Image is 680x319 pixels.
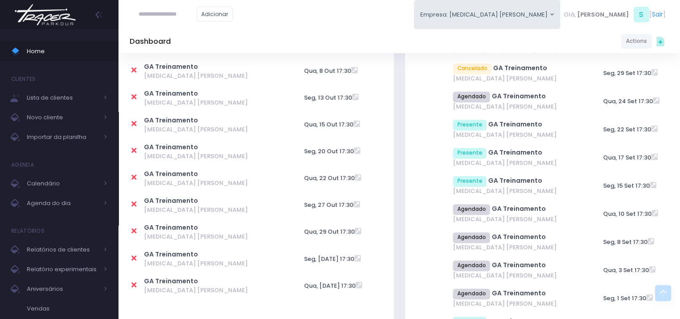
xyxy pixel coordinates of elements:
a: GA Treinamento [144,169,198,178]
a: GA Treinamento [493,63,547,72]
span: Calendário [27,178,98,189]
span: Qua, 24 Set 17:30 [603,97,653,105]
span: Aniversários [27,283,98,295]
span: Seg, 15 Set 17:30 [603,181,650,190]
span: Seg, [DATE] 17:30 [304,255,355,263]
span: Vendas [27,303,107,315]
span: [MEDICAL_DATA] [PERSON_NAME] [453,159,584,168]
span: Agendado [453,260,490,271]
span: Seg, 27 Out 17:30 [304,201,354,209]
a: GA Treinamento [144,196,198,205]
a: GA Treinamento [488,176,542,185]
span: [MEDICAL_DATA] [PERSON_NAME] [144,259,284,268]
span: Presente [453,148,487,159]
span: [MEDICAL_DATA] [PERSON_NAME] [453,74,584,83]
span: Agenda do dia [27,197,98,209]
h4: Relatórios [11,222,44,240]
a: GA Treinamento [144,89,198,98]
a: GA Treinamento [491,92,545,101]
span: Agendado [453,204,490,215]
span: Lista de clientes [27,92,98,104]
span: [MEDICAL_DATA] [PERSON_NAME] [453,102,584,111]
span: Seg, 13 Out 17:30 [304,93,352,102]
a: GA Treinamento [144,250,198,259]
span: [MEDICAL_DATA] [PERSON_NAME] [144,125,284,134]
span: [MEDICAL_DATA] [PERSON_NAME] [144,152,284,161]
a: GA Treinamento [488,120,542,129]
a: GA Treinamento [491,232,545,241]
h4: Clientes [11,70,35,88]
span: [MEDICAL_DATA] [PERSON_NAME] [144,71,284,80]
span: [MEDICAL_DATA] [PERSON_NAME] [453,271,584,280]
span: Novo cliente [27,112,98,123]
span: Olá, [564,10,576,19]
h5: Dashboard [130,37,171,46]
h4: Agenda [11,156,34,174]
span: Relatórios de clientes [27,244,98,256]
span: [MEDICAL_DATA] [PERSON_NAME] [453,215,584,224]
a: GA Treinamento [144,223,198,232]
span: [MEDICAL_DATA] [PERSON_NAME] [453,187,584,196]
span: Agendado [453,232,490,243]
span: Qua, 3 Set 17:30 [603,266,649,274]
a: GA Treinamento [144,143,198,151]
span: Qua, 10 Set 17:30 [603,210,651,218]
span: Qua, 8 Out 17:30 [304,67,351,75]
a: GA Treinamento [491,260,545,269]
span: [MEDICAL_DATA] [PERSON_NAME] [453,243,584,252]
span: Relatório experimentais [27,264,98,275]
span: Seg, 22 Set 17:30 [603,125,651,134]
a: GA Treinamento [144,116,198,125]
span: Home [27,46,107,57]
span: [MEDICAL_DATA] [PERSON_NAME] [453,299,584,308]
span: Agendado [453,289,490,299]
span: Cancelado [453,63,492,74]
span: Seg, 8 Set 17:30 [603,238,647,246]
span: Presente [453,176,487,187]
span: Seg, 20 Out 17:30 [304,147,354,155]
span: [MEDICAL_DATA] [PERSON_NAME] [453,130,584,139]
span: [MEDICAL_DATA] [PERSON_NAME] [144,232,284,241]
span: Qua, 29 Out 17:30 [304,227,355,236]
div: [ ] [560,4,669,25]
span: [MEDICAL_DATA] [PERSON_NAME] [144,286,284,295]
span: [PERSON_NAME] [577,10,629,19]
span: [MEDICAL_DATA] [PERSON_NAME] [144,179,284,188]
span: Agendado [453,92,490,102]
span: S [634,7,649,22]
a: GA Treinamento [491,204,545,213]
span: Qua, 15 Out 17:30 [304,120,354,129]
a: Adicionar [197,7,233,21]
span: Qua, 22 Out 17:30 [304,174,355,182]
a: GA Treinamento [144,62,198,71]
a: Actions [621,34,652,49]
span: Qua, 17 Set 17:30 [603,153,651,162]
a: GA Treinamento [491,289,545,298]
span: Seg, 1 Set 17:30 [603,294,646,302]
span: Qua, [DATE] 17:30 [304,281,356,290]
span: [MEDICAL_DATA] [PERSON_NAME] [144,206,284,214]
a: GA Treinamento [144,277,198,285]
span: Seg, 29 Set 17:30 [603,69,651,77]
span: [MEDICAL_DATA] [PERSON_NAME] [144,98,284,107]
a: GA Treinamento [488,148,542,157]
span: Presente [453,120,487,130]
a: Sair [652,10,663,19]
span: Importar da planilha [27,131,98,143]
